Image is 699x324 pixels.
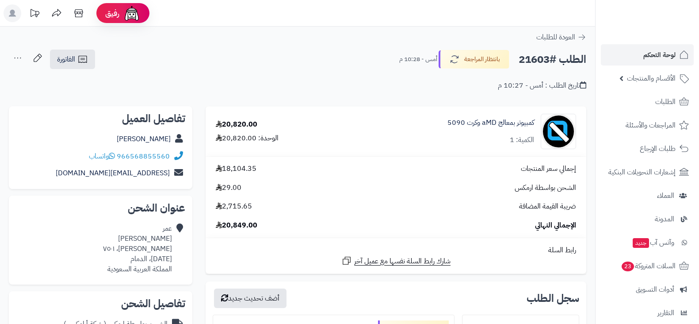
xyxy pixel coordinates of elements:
[399,55,437,64] small: أمس - 10:28 م
[56,168,170,178] a: [EMAIL_ADDRESS][DOMAIN_NAME]
[601,115,694,136] a: المراجعات والأسئلة
[621,260,676,272] span: السلات المتروكة
[657,307,674,319] span: التقارير
[601,232,694,253] a: وآتس آبجديد
[633,238,649,248] span: جديد
[621,261,634,271] span: 23
[639,15,691,34] img: logo-2.png
[498,81,586,91] div: تاريخ الطلب : أمس - 10:27 م
[103,224,172,274] div: عمر [PERSON_NAME] [PERSON_NAME]، ٧٥٠١ [DATE]، الدمام المملكة العربية السعودية
[519,50,586,69] h2: الطلب #21603
[50,50,95,69] a: الفاتورة
[354,256,451,266] span: شارك رابط السلة نفسها مع عميل آخر
[632,236,674,249] span: وآتس آب
[655,213,674,225] span: المدونة
[608,166,676,178] span: إشعارات التحويلات البنكية
[216,183,241,193] span: 29.00
[515,183,576,193] span: الشحن بواسطة ارمكس
[601,185,694,206] a: العملاء
[447,118,534,128] a: كمبيوتر بمعالج aMD وكرت 5090
[510,135,534,145] div: الكمية: 1
[627,72,676,85] span: الأقسام والمنتجات
[105,8,119,19] span: رفيق
[601,208,694,230] a: المدونة
[626,119,676,131] span: المراجعات والأسئلة
[16,113,185,124] h2: تفاصيل العميل
[541,114,576,149] img: no_image-90x90.png
[123,4,141,22] img: ai-face.png
[655,96,676,108] span: الطلبات
[527,293,579,304] h3: سجل الطلب
[601,91,694,112] a: الطلبات
[536,32,586,42] a: العودة للطلبات
[519,201,576,212] span: ضريبة القيمة المضافة
[216,133,279,143] div: الوحدة: 20,820.00
[439,50,509,69] button: بانتظار المراجعة
[601,279,694,300] a: أدوات التسويق
[601,138,694,159] a: طلبات الإرجاع
[601,44,694,66] a: لوحة التحكم
[216,164,256,174] span: 18,104.35
[89,151,115,162] a: واتساب
[16,203,185,213] h2: عنوان الشحن
[640,143,676,155] span: طلبات الإرجاع
[601,162,694,183] a: إشعارات التحويلات البنكية
[657,189,674,202] span: العملاء
[601,302,694,324] a: التقارير
[216,220,257,231] span: 20,849.00
[216,120,257,130] div: 20,820.00
[643,49,676,61] span: لوحة التحكم
[601,255,694,277] a: السلات المتروكة23
[23,4,46,24] a: تحديثات المنصة
[536,32,575,42] span: العودة للطلبات
[216,201,252,212] span: 2,715.65
[16,298,185,309] h2: تفاصيل الشحن
[521,164,576,174] span: إجمالي سعر المنتجات
[341,255,451,266] a: شارك رابط السلة نفسها مع عميل آخر
[209,245,583,255] div: رابط السلة
[117,151,170,162] a: 966568855560
[117,134,171,144] a: [PERSON_NAME]
[636,283,674,296] span: أدوات التسويق
[535,220,576,231] span: الإجمالي النهائي
[214,289,286,308] button: أضف تحديث جديد
[57,54,75,65] span: الفاتورة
